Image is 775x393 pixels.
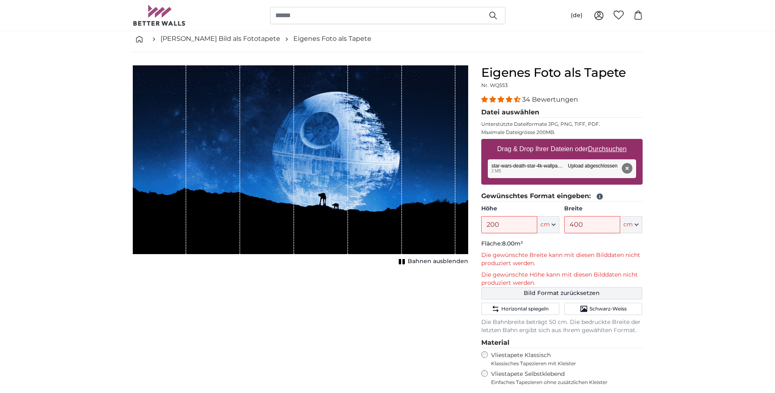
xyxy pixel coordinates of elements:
[481,107,643,118] legend: Datei auswählen
[590,306,627,312] span: Schwarz-Weiss
[620,216,642,233] button: cm
[481,240,643,248] p: Fläche:
[491,351,636,367] label: Vliestapete Klassisch
[133,65,468,267] div: 1 of 1
[481,303,559,315] button: Horizontal spiegeln
[522,96,578,103] span: 34 Bewertungen
[293,34,371,44] a: Eigenes Foto als Tapete
[588,145,626,152] u: Durchsuchen
[501,306,549,312] span: Horizontal spiegeln
[491,379,643,386] span: Einfaches Tapezieren ohne zusätzlichen Kleister
[481,205,559,213] label: Höhe
[481,129,643,136] p: Maximale Dateigrösse 200MB.
[481,96,522,103] span: 4.32 stars
[481,191,643,201] legend: Gewünschtes Format eingeben:
[161,34,280,44] a: [PERSON_NAME] Bild als Fototapete
[408,257,468,266] span: Bahnen ausblenden
[491,360,636,367] span: Klassisches Tapezieren mit Kleister
[481,271,643,287] p: Die gewünschte Höhe kann mit diesen Bilddaten nicht produziert werden.
[623,221,633,229] span: cm
[481,287,643,299] button: Bild Format zurücksetzen
[502,240,523,247] span: 8.00m²
[564,303,642,315] button: Schwarz-Weiss
[133,26,643,52] nav: breadcrumbs
[481,318,643,335] p: Die Bahnbreite beträgt 50 cm. Die bedruckte Breite der letzten Bahn ergibt sich aus Ihrem gewählt...
[396,256,468,267] button: Bahnen ausblenden
[481,121,643,127] p: Unterstützte Dateiformate JPG, PNG, TIFF, PDF.
[481,65,643,80] h1: Eigenes Foto als Tapete
[481,82,508,88] span: Nr. WQ553
[491,370,643,386] label: Vliestapete Selbstklebend
[494,141,630,157] label: Drag & Drop Ihrer Dateien oder
[564,8,589,23] button: (de)
[537,216,559,233] button: cm
[540,221,550,229] span: cm
[481,338,643,348] legend: Material
[133,5,186,26] img: Betterwalls
[481,251,643,268] p: Die gewünschte Breite kann mit diesen Bilddaten nicht produziert werden.
[564,205,642,213] label: Breite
